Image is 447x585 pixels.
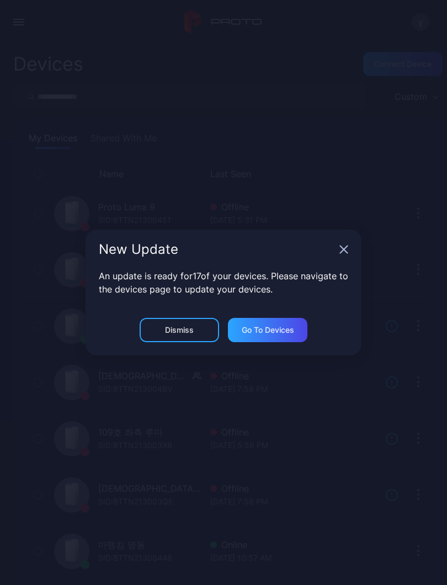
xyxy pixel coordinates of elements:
[99,269,348,296] p: An update is ready for 17 of your devices. Please navigate to the devices page to update your dev...
[242,326,294,334] div: Go to devices
[99,243,335,256] div: New Update
[165,326,194,334] div: Dismiss
[140,318,219,342] button: Dismiss
[228,318,307,342] button: Go to devices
